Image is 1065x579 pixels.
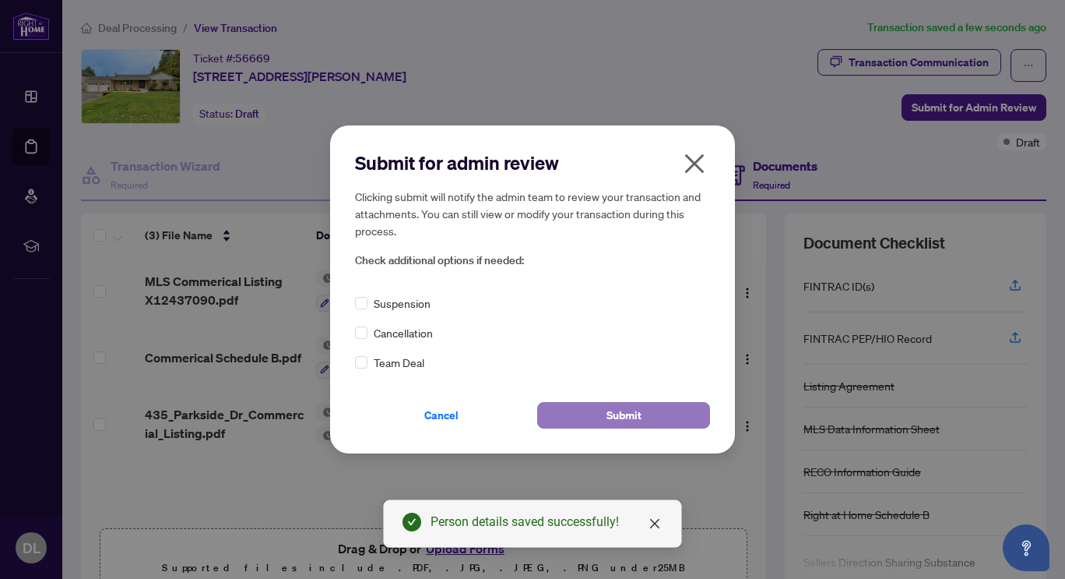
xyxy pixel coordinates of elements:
[355,188,710,239] h5: Clicking submit will notify the admin team to review your transaction and attachments. You can st...
[606,403,641,428] span: Submit
[431,513,663,531] div: Person details saved successfully!
[374,324,433,341] span: Cancellation
[374,295,431,312] span: Suspension
[355,402,528,429] button: Cancel
[1003,524,1049,571] button: Open asap
[682,151,707,176] span: close
[424,403,459,428] span: Cancel
[402,513,421,531] span: check-circle
[648,517,661,530] span: close
[646,515,663,532] a: Close
[374,354,424,371] span: Team Deal
[355,150,710,175] h2: Submit for admin review
[355,252,710,270] span: Check additional options if needed:
[537,402,710,429] button: Submit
